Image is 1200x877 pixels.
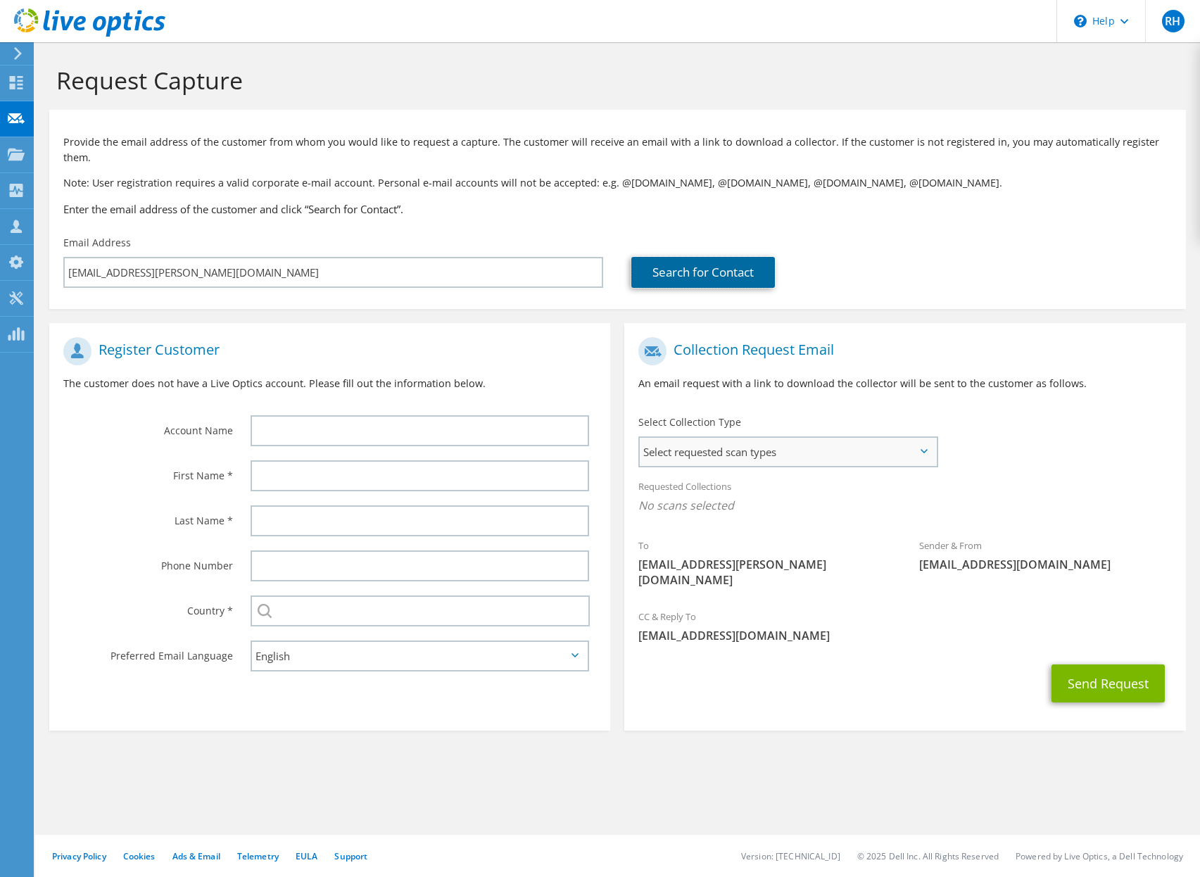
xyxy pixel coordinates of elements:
[63,505,233,528] label: Last Name *
[123,850,156,862] a: Cookies
[63,550,233,573] label: Phone Number
[905,531,1186,579] div: Sender & From
[1162,10,1185,32] span: RH
[857,850,999,862] li: © 2025 Dell Inc. All Rights Reserved
[52,850,106,862] a: Privacy Policy
[1016,850,1183,862] li: Powered by Live Optics, a Dell Technology
[63,415,233,438] label: Account Name
[638,337,1164,365] h1: Collection Request Email
[1051,664,1165,702] button: Send Request
[63,175,1172,191] p: Note: User registration requires a valid corporate e-mail account. Personal e-mail accounts will ...
[63,337,589,365] h1: Register Customer
[296,850,317,862] a: EULA
[63,595,233,618] label: Country *
[919,557,1172,572] span: [EMAIL_ADDRESS][DOMAIN_NAME]
[640,438,936,466] span: Select requested scan types
[624,472,1185,524] div: Requested Collections
[63,236,131,250] label: Email Address
[63,201,1172,217] h3: Enter the email address of the customer and click “Search for Contact”.
[638,628,1171,643] span: [EMAIL_ADDRESS][DOMAIN_NAME]
[638,415,741,429] label: Select Collection Type
[741,850,840,862] li: Version: [TECHNICAL_ID]
[638,557,891,588] span: [EMAIL_ADDRESS][PERSON_NAME][DOMAIN_NAME]
[63,460,233,483] label: First Name *
[1074,15,1087,27] svg: \n
[63,641,233,663] label: Preferred Email Language
[63,134,1172,165] p: Provide the email address of the customer from whom you would like to request a capture. The cust...
[624,531,905,595] div: To
[172,850,220,862] a: Ads & Email
[56,65,1172,95] h1: Request Capture
[624,602,1185,650] div: CC & Reply To
[638,498,1171,513] span: No scans selected
[63,376,596,391] p: The customer does not have a Live Optics account. Please fill out the information below.
[237,850,279,862] a: Telemetry
[334,850,367,862] a: Support
[631,257,775,288] a: Search for Contact
[638,376,1171,391] p: An email request with a link to download the collector will be sent to the customer as follows.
